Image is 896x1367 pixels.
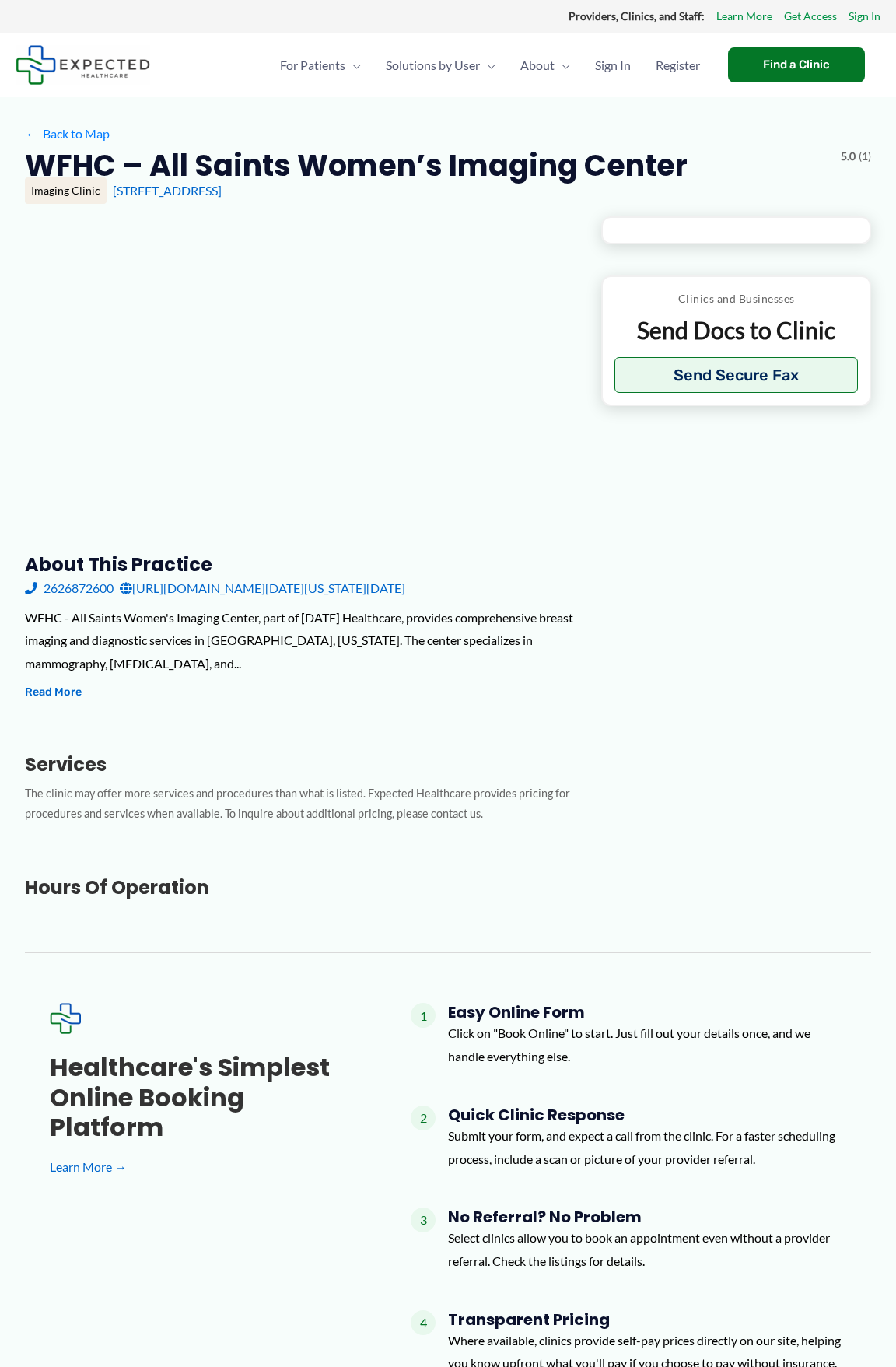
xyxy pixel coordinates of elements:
[614,357,858,393] button: Send Secure Fax
[849,6,880,26] a: Sign In
[268,38,373,93] a: For PatientsMenu Toggle
[448,1003,846,1022] h4: Easy Online Form
[448,1106,846,1124] h4: Quick Clinic Response
[859,146,871,166] span: (1)
[280,38,345,93] span: For Patients
[595,38,631,93] span: Sign In
[614,315,858,345] p: Send Docs to Clinic
[50,1155,361,1179] a: Learn More →
[25,875,576,899] h3: Hours of Operation
[25,552,576,577] h3: About this practice
[508,38,583,93] a: AboutMenu Toggle
[16,45,150,85] img: Expected Healthcare Logo - side, dark font, small
[569,9,705,23] strong: Providers, Clinics, and Staff:
[520,38,555,93] span: About
[448,1208,846,1226] h4: No Referral? No Problem
[50,1053,361,1142] h3: Healthcare's simplest online booking platform
[50,1003,81,1034] img: Expected Healthcare Logo
[716,6,772,26] a: Learn More
[386,38,480,93] span: Solutions by User
[480,38,495,93] span: Menu Toggle
[784,6,837,26] a: Get Access
[345,38,361,93] span: Menu Toggle
[411,1106,436,1130] span: 2
[656,38,700,93] span: Register
[268,38,712,93] nav: Primary Site Navigation
[411,1208,436,1232] span: 3
[25,577,114,600] a: 2626872600
[555,38,570,93] span: Menu Toggle
[643,38,712,93] a: Register
[373,38,508,93] a: Solutions by UserMenu Toggle
[25,606,576,675] div: WFHC - All Saints Women's Imaging Center, part of [DATE] Healthcare, provides comprehensive breas...
[25,752,576,776] h3: Services
[448,1226,846,1272] p: Select clinics allow you to book an appointment even without a provider referral. Check the listi...
[448,1124,846,1170] p: Submit your form, and expect a call from the clinic. For a faster scheduling process, include a s...
[25,683,82,702] button: Read More
[448,1022,846,1067] p: Click on "Book Online" to start. Just fill out your details once, and we handle everything else.
[113,183,222,198] a: [STREET_ADDRESS]
[448,1310,846,1329] h4: Transparent Pricing
[728,47,865,82] a: Find a Clinic
[583,38,643,93] a: Sign In
[25,177,107,204] div: Imaging Clinic
[120,577,405,600] a: [URL][DOMAIN_NAME][DATE][US_STATE][DATE]
[614,289,858,309] p: Clinics and Businesses
[25,783,576,825] p: The clinic may offer more services and procedures than what is listed. Expected Healthcare provid...
[25,126,40,141] span: ←
[411,1310,436,1335] span: 4
[411,1003,436,1028] span: 1
[25,122,110,145] a: ←Back to Map
[841,146,856,166] span: 5.0
[25,146,688,184] h2: WFHC – All Saints Women’s Imaging Center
